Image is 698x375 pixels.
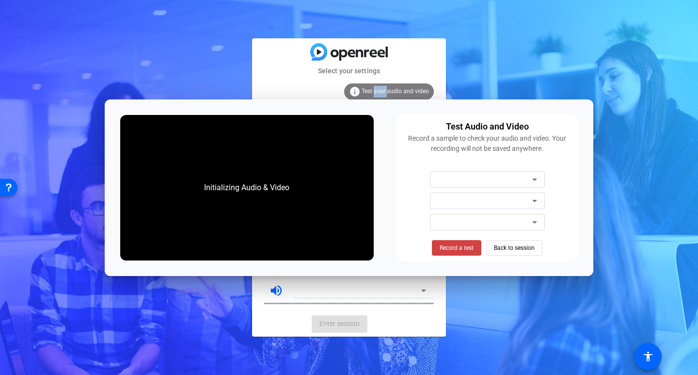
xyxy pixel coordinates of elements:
[486,240,542,256] button: Back to session
[446,120,529,133] div: Test Audio and Video
[432,240,481,256] button: Record a test
[362,88,429,95] span: Test your audio and video
[310,43,388,60] img: blue-gradient.svg
[194,172,299,203] div: Initializing Audio & Video
[440,244,474,252] span: Record a test
[494,239,535,257] span: Back to session
[269,283,284,298] mat-icon: volume_up
[349,86,361,98] mat-icon: info
[642,351,654,362] mat-icon: accessibility
[402,133,573,154] div: Record a sample to check your audio and video. Your recording will not be saved anywhere.
[252,65,446,76] mat-card-subtitle: Select your settings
